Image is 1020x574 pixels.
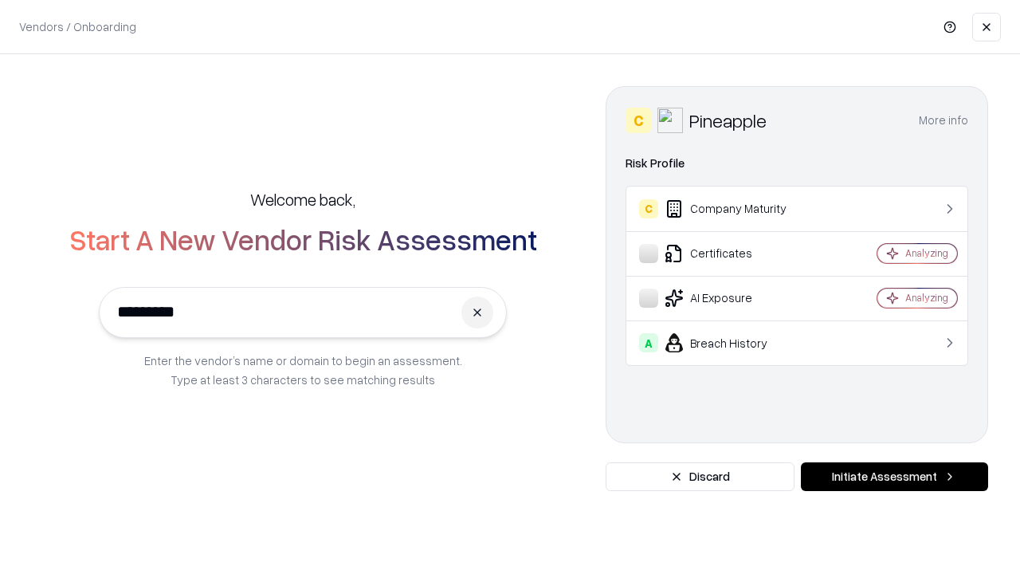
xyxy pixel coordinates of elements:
[905,246,948,260] div: Analyzing
[144,351,462,389] p: Enter the vendor’s name or domain to begin an assessment. Type at least 3 characters to see match...
[919,106,968,135] button: More info
[626,108,651,133] div: C
[639,333,658,352] div: A
[250,188,355,210] h5: Welcome back,
[639,199,658,218] div: C
[639,333,830,352] div: Breach History
[69,223,537,255] h2: Start A New Vendor Risk Assessment
[639,199,830,218] div: Company Maturity
[626,154,968,173] div: Risk Profile
[689,108,767,133] div: Pineapple
[801,462,988,491] button: Initiate Assessment
[606,462,794,491] button: Discard
[19,18,136,35] p: Vendors / Onboarding
[905,291,948,305] div: Analyzing
[639,244,830,263] div: Certificates
[639,289,830,308] div: AI Exposure
[657,108,683,133] img: Pineapple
